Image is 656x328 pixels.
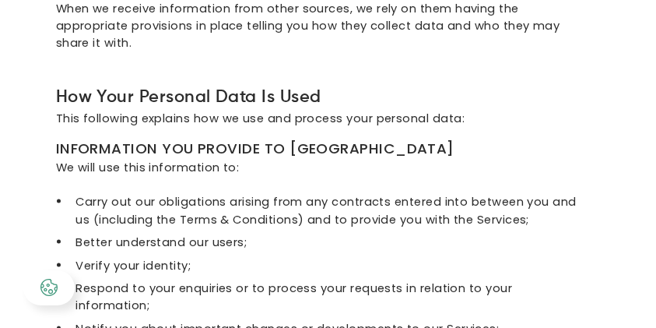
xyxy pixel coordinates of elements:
li: Better understand our users; [70,234,584,251]
p: We will use this information to: [56,159,584,188]
li: Carry out our obligations arising from any contracts entered into between you and us (including t... [70,193,584,227]
li: Respond to your enquiries or to process your requests in relation to your information; [70,280,584,314]
p: This following explains how we use and process your personal data: [56,110,584,139]
li: Verify your identity; [70,257,584,274]
h5: How Your Personal Data Is Used [56,86,584,110]
h6: INFORMATION YOU PROVIDE TO [GEOGRAPHIC_DATA] [56,139,584,159]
